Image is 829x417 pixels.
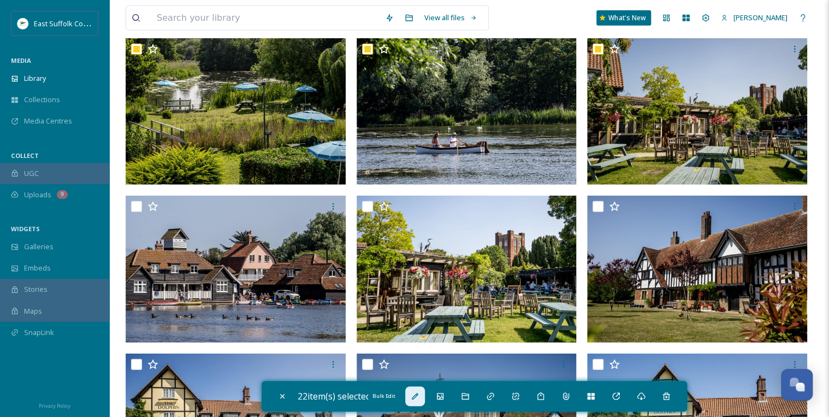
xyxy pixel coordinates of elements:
span: Stories [24,284,48,295]
span: MEDIA [11,56,31,64]
span: Collections [24,95,60,105]
img: ESC%20Logo.png [17,18,28,29]
span: COLLECT [11,151,39,160]
span: Galleries [24,242,54,252]
span: Maps [24,306,42,316]
span: SnapLink [24,327,54,338]
img: ext_1750767389.58075_mary@ettphotography.co.uk-Leiston-Thorpeness-139.jpg [126,196,346,343]
a: What's New [596,10,651,26]
img: ext_1750767394.877503_mary@ettphotography.co.uk-Leiston-Thorpeness-138.jpg [587,38,807,185]
span: East Suffolk Council [34,18,98,28]
div: Bulk Edit [368,390,400,402]
input: Search your library [151,6,380,30]
span: [PERSON_NAME] [733,13,787,22]
span: Uploads [24,190,51,200]
span: WIDGETS [11,225,40,233]
span: Privacy Policy [39,402,70,409]
span: Library [24,73,46,84]
img: ext_1750767407.619389_mary@ettphotography.co.uk-Leiston-Thorpeness-140.jpg [357,38,577,185]
button: Open Chat [781,369,813,401]
img: ext_1750767308.348386_mary@ettphotography.co.uk-Leiston-Thorpeness-136.jpg [587,196,807,343]
a: Privacy Policy [39,398,70,412]
a: [PERSON_NAME] [715,7,793,28]
img: ext_1750767367.089543_mary@ettphotography.co.uk-Leiston-Thorpeness-137.jpg [357,196,577,343]
span: Embeds [24,263,51,273]
span: Media Centres [24,116,72,126]
div: 9 [57,190,68,199]
span: 22 item(s) selected. [298,390,372,402]
a: View all files [419,7,483,28]
span: UGC [24,168,39,179]
img: ext_1750767457.325881_mary@ettphotography.co.uk-Leiston-Thorpeness-141.jpg [126,38,346,185]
